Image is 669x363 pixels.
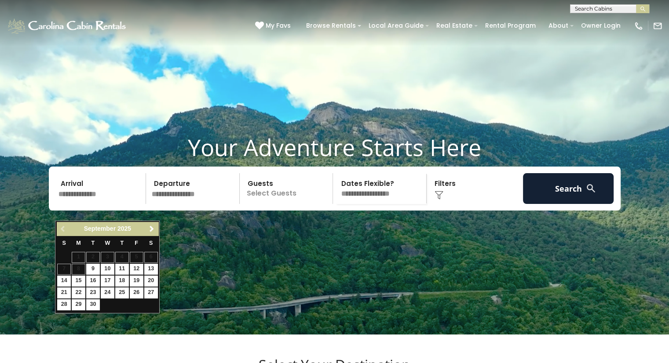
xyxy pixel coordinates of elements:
[101,287,114,298] a: 24
[144,287,158,298] a: 27
[364,19,428,33] a: Local Area Guide
[130,276,143,287] a: 19
[432,19,477,33] a: Real Estate
[130,264,143,275] a: 12
[634,21,643,31] img: phone-regular-white.png
[146,223,157,234] a: Next
[76,240,81,246] span: Monday
[86,264,100,275] a: 9
[266,21,291,30] span: My Favs
[62,240,66,246] span: Sunday
[144,276,158,287] a: 20
[255,21,293,31] a: My Favs
[57,299,71,310] a: 28
[115,264,129,275] a: 11
[120,240,124,246] span: Thursday
[105,240,110,246] span: Wednesday
[86,276,100,287] a: 16
[481,19,540,33] a: Rental Program
[130,287,143,298] a: 26
[86,287,100,298] a: 23
[117,225,131,232] span: 2025
[101,276,114,287] a: 17
[84,225,116,232] span: September
[86,299,100,310] a: 30
[115,287,129,298] a: 25
[7,17,128,35] img: White-1-1-2.png
[91,240,95,246] span: Tuesday
[72,299,85,310] a: 29
[585,183,596,194] img: search-regular-white.png
[544,19,573,33] a: About
[242,173,333,204] p: Select Guests
[523,173,614,204] button: Search
[653,21,662,31] img: mail-regular-white.png
[72,276,85,287] a: 15
[57,287,71,298] a: 21
[148,225,155,232] span: Next
[577,19,625,33] a: Owner Login
[144,264,158,275] a: 13
[149,240,153,246] span: Saturday
[115,276,129,287] a: 18
[7,134,662,161] h1: Your Adventure Starts Here
[302,19,360,33] a: Browse Rentals
[435,191,443,200] img: filter--v1.png
[135,240,138,246] span: Friday
[72,287,85,298] a: 22
[57,276,71,287] a: 14
[101,264,114,275] a: 10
